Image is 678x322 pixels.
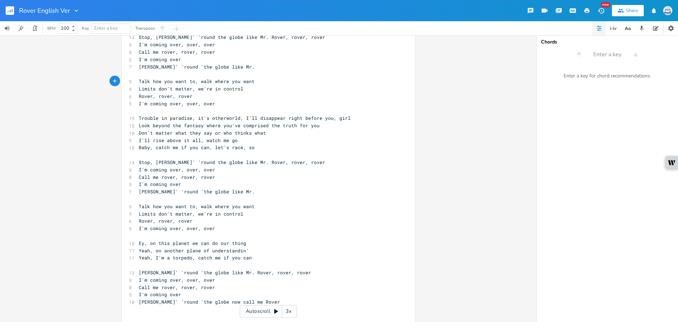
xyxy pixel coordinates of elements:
span: [PERSON_NAME]' 'round 'the globe like Mr. [139,64,255,70]
span: I'm coming over, over, over [139,41,215,48]
span: Yeah, I'm a torpedo, catch me if you can [139,254,252,261]
div: Transpose [135,26,155,30]
div: Key [82,26,89,30]
div: Autoscroll [240,305,297,318]
span: Limits don't matter, we're in control [139,211,243,217]
span: Rover, rover, rover [139,93,192,99]
span: Ey, on this planet we can do our thing [139,240,246,246]
span: Enter a key [593,51,621,59]
span: I'm coming over [139,291,181,298]
span: Stop, [PERSON_NAME]' 'round the globe like Mr. Rover, rover, rover [139,159,325,165]
span: Call me rover, rover, rover [139,49,215,55]
span: Trouble in paradise, it's otherworld, I'll disappear right before you, girl [139,115,351,121]
span: I'm coming over, over, over [139,166,215,173]
span: Baby, catch me if you can, let's race, so [139,144,255,151]
span: Talk how you want to, walk where you want [139,78,255,84]
div: New [601,2,610,7]
span: I'm coming over, over, over [139,100,215,107]
img: Sign In [663,6,672,15]
span: I'm coming over [139,181,181,187]
div: BPM [47,27,55,30]
span: I'll rise above it all, watch me go [139,137,238,144]
div: 3x [282,305,295,318]
span: Rover, rover, rover [139,218,192,224]
span: Call me rover, rover, rover [139,174,215,180]
span: Limits don't matter, we're in control [139,86,243,92]
span: [PERSON_NAME]' 'round 'the globe like Mr. [139,188,255,195]
span: Enter a key [94,25,118,31]
div: Chords [541,40,674,45]
span: Stop, [PERSON_NAME]' 'round the globe like Mr. Rover, rover, rover [139,34,325,40]
button: New [594,4,608,17]
span: Call me rover, rover, rover [139,284,215,291]
span: I'm coming over, over, over [139,277,215,283]
span: [PERSON_NAME]' 'round 'the globe now call me Rover [139,299,280,305]
span: Talk how you want to, walk where you want [139,203,255,210]
span: Don't matter what they say or who thinks what [139,130,266,136]
span: Look beyond the fantasy where you've comprised the truth for you [139,122,320,129]
div: Enter a key for chord recommendations. [537,69,678,83]
span: [PERSON_NAME]' 'round 'the globe like Mr. Rover, rover, rover [139,269,311,276]
span: I'm coming over [139,56,181,63]
span: Rover English Ver [19,7,70,14]
div: Share [626,7,638,14]
span: I'm coming over, over, over [139,225,215,232]
button: Share [612,5,644,16]
span: Yeah, on another plane of understandin' [139,247,249,254]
